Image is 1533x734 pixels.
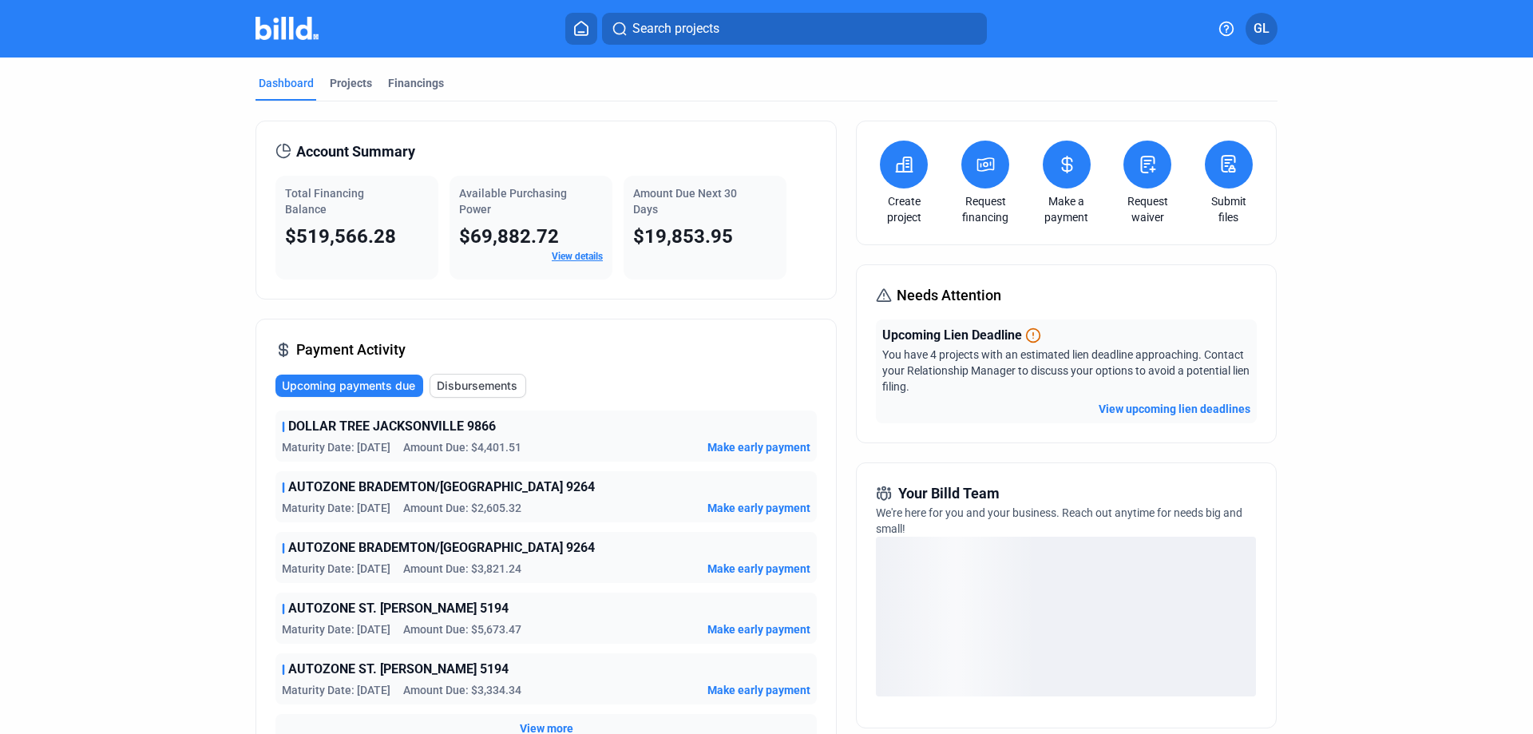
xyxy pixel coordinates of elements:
[296,141,415,163] span: Account Summary
[403,500,521,516] span: Amount Due: $2,605.32
[288,660,509,679] span: AUTOZONE ST. [PERSON_NAME] 5194
[882,348,1250,393] span: You have 4 projects with an estimated lien deadline approaching. Contact your Relationship Manage...
[288,417,496,436] span: DOLLAR TREE JACKSONVILLE 9866
[1099,401,1250,417] button: View upcoming lien deadlines
[330,75,372,91] div: Projects
[388,75,444,91] div: Financings
[288,478,595,497] span: AUTOZONE BRADEMTON/[GEOGRAPHIC_DATA] 9264
[437,378,517,394] span: Disbursements
[1246,13,1277,45] button: GL
[602,13,987,45] button: Search projects
[1039,193,1095,225] a: Make a payment
[288,599,509,618] span: AUTOZONE ST. [PERSON_NAME] 5194
[459,225,559,248] span: $69,882.72
[403,682,521,698] span: Amount Due: $3,334.34
[403,621,521,637] span: Amount Due: $5,673.47
[459,187,567,216] span: Available Purchasing Power
[288,538,595,557] span: AUTOZONE BRADEMTON/[GEOGRAPHIC_DATA] 9264
[275,375,423,397] button: Upcoming payments due
[1254,19,1270,38] span: GL
[285,187,364,216] span: Total Financing Balance
[633,187,737,216] span: Amount Due Next 30 Days
[430,374,526,398] button: Disbursements
[957,193,1013,225] a: Request financing
[632,19,719,38] span: Search projects
[285,225,396,248] span: $519,566.28
[1119,193,1175,225] a: Request waiver
[296,339,406,361] span: Payment Activity
[876,193,932,225] a: Create project
[282,621,390,637] span: Maturity Date: [DATE]
[707,561,810,577] button: Make early payment
[707,500,810,516] button: Make early payment
[1201,193,1257,225] a: Submit files
[403,439,521,455] span: Amount Due: $4,401.51
[707,439,810,455] button: Make early payment
[403,561,521,577] span: Amount Due: $3,821.24
[282,500,390,516] span: Maturity Date: [DATE]
[882,326,1022,345] span: Upcoming Lien Deadline
[552,251,603,262] a: View details
[876,506,1242,535] span: We're here for you and your business. Reach out anytime for needs big and small!
[707,682,810,698] button: Make early payment
[898,482,1000,505] span: Your Billd Team
[707,621,810,637] button: Make early payment
[259,75,314,91] div: Dashboard
[282,561,390,577] span: Maturity Date: [DATE]
[282,439,390,455] span: Maturity Date: [DATE]
[876,537,1256,696] div: loading
[255,17,319,40] img: Billd Company Logo
[282,682,390,698] span: Maturity Date: [DATE]
[282,378,415,394] span: Upcoming payments due
[633,225,733,248] span: $19,853.95
[897,284,1001,307] span: Needs Attention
